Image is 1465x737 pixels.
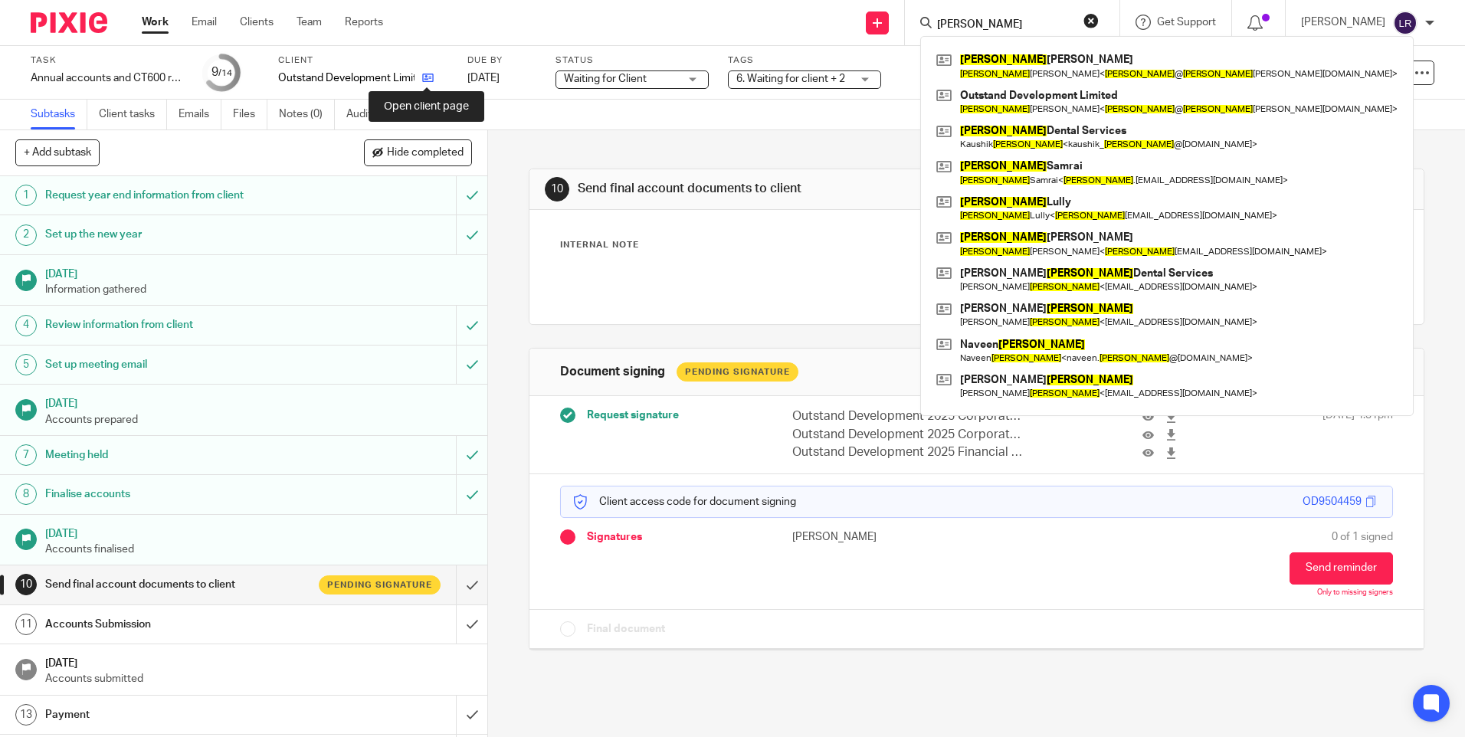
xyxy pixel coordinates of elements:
h1: Set up the new year [45,223,309,246]
span: Pending signature [327,578,432,591]
p: Accounts submitted [45,671,473,686]
span: Get Support [1157,17,1216,28]
h1: Send final account documents to client [45,573,309,596]
div: 11 [15,614,37,635]
span: Hide completed [387,147,464,159]
a: Reports [345,15,383,30]
span: Signatures [587,529,642,545]
a: Email [192,15,217,30]
a: Clients [240,15,274,30]
div: 4 [15,315,37,336]
h1: Accounts Submission [45,613,309,636]
span: Waiting for Client [564,74,647,84]
label: Due by [467,54,536,67]
span: [DATE] [467,73,500,84]
button: Hide completed [364,139,472,165]
div: 5 [15,354,37,375]
p: Accounts prepared [45,412,473,427]
p: Outstand Development 2025 Corporation Tax (2 of 2).pdf [792,408,1023,425]
h1: [DATE] [45,392,473,411]
img: Pixie [31,12,107,33]
div: OD9504459 [1303,494,1362,509]
label: Task [31,54,184,67]
div: 9 [211,64,232,81]
h1: Document signing [560,364,665,380]
button: Send reminder [1290,552,1393,585]
h1: Meeting held [45,444,309,467]
p: Internal Note [560,239,639,251]
span: [DATE] 4:31pm [1322,408,1393,461]
button: Clear [1083,13,1099,28]
p: [PERSON_NAME] [792,529,976,545]
h1: [DATE] [45,263,473,282]
h1: Request year end information from client [45,184,309,207]
span: Final document [587,621,665,637]
a: Work [142,15,169,30]
div: Annual accounts and CT600 return [31,70,184,86]
a: Emails [179,100,221,129]
h1: [DATE] [45,522,473,542]
div: 2 [15,224,37,246]
div: 1 [15,185,37,206]
small: /14 [218,69,232,77]
a: Team [297,15,322,30]
div: 10 [15,574,37,595]
a: Subtasks [31,100,87,129]
p: Only to missing signers [1317,588,1393,598]
div: 8 [15,483,37,505]
a: Notes (0) [279,100,335,129]
h1: Set up meeting email [45,353,309,376]
label: Status [556,54,709,67]
span: 0 of 1 signed [1332,529,1393,545]
label: Tags [728,54,881,67]
a: Audit logs [346,100,405,129]
input: Search [936,18,1073,32]
span: Request signature [587,408,679,423]
div: 10 [545,177,569,201]
h1: Payment [45,703,309,726]
h1: Finalise accounts [45,483,309,506]
p: [PERSON_NAME] [1301,15,1385,30]
div: 7 [15,444,37,466]
h1: Review information from client [45,313,309,336]
div: 13 [15,704,37,726]
img: svg%3E [1393,11,1417,35]
h1: [DATE] [45,652,473,671]
p: Client access code for document signing [572,494,796,509]
p: Outstand Development 2025 Financial Statements.pdf [792,444,1023,461]
a: Files [233,100,267,129]
button: + Add subtask [15,139,100,165]
p: Outstand Development Limited [278,70,415,86]
p: Accounts finalised [45,542,473,557]
p: Information gathered [45,282,473,297]
div: Pending Signature [677,362,798,382]
a: Client tasks [99,100,167,129]
span: 6. Waiting for client + 2 [736,74,845,84]
label: Client [278,54,448,67]
p: Outstand Development 2025 Corporation Tax (1 of 2).pdf [792,426,1023,444]
h1: Send final account documents to client [578,181,1009,197]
